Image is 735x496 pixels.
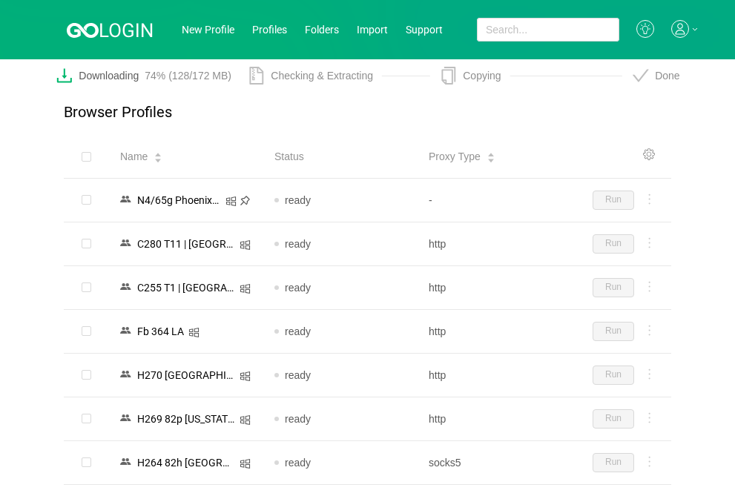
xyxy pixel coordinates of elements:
div: Done [655,67,679,85]
i: icon: caret-down [487,156,495,161]
td: http [417,310,571,354]
i: icon: windows [240,371,251,382]
div: C280 T11 | [GEOGRAPHIC_DATA] | [EMAIL_ADDRESS][DOMAIN_NAME] [133,234,240,254]
div: Н270 [GEOGRAPHIC_DATA][US_STATE]/ [EMAIL_ADDRESS][DOMAIN_NAME] [133,366,240,385]
i: icon: windows [240,458,251,469]
div: 74% (128/172 MB) [145,70,231,82]
div: Sort [487,151,495,161]
td: http [417,266,571,310]
a: Support [406,24,443,36]
span: Proxy Type [429,149,481,165]
div: C255 T1 | [GEOGRAPHIC_DATA] | [EMAIL_ADDRESS][DOMAIN_NAME] [133,278,240,297]
span: ready [285,413,311,425]
i: icon: caret-up [154,151,162,156]
i: icon: windows [240,283,251,294]
div: Н264 82h [GEOGRAPHIC_DATA], [GEOGRAPHIC_DATA]/ [EMAIL_ADDRESS][DOMAIN_NAME] [133,453,240,472]
span: ready [285,238,311,250]
div: Fb 364 LA [133,322,188,341]
div: Н269 82p [US_STATE], [GEOGRAPHIC_DATA]/ [EMAIL_ADDRESS][DOMAIN_NAME] [133,409,240,429]
i: icon: windows [240,239,251,251]
i: icon: copy [440,67,458,85]
i: icon: file-zip [248,67,266,85]
input: Search... [477,18,619,42]
i: icon: caret-up [487,151,495,156]
div: Sort [154,151,162,161]
i: icon: caret-down [154,156,162,161]
i: icon: windows [240,414,251,426]
td: socks5 [417,441,571,485]
td: http [417,354,571,397]
div: Copying [463,67,510,85]
span: Status [274,149,304,165]
td: http [417,222,571,266]
a: Import [357,24,388,36]
i: icon: check [632,67,650,85]
span: ready [285,369,311,381]
span: Name [120,149,148,165]
a: Folders [305,24,339,36]
i: icon: download [56,67,73,85]
td: - [417,179,571,222]
i: icon: pushpin [240,195,251,206]
span: ready [285,457,311,469]
a: New Profile [182,24,234,36]
span: ready [285,282,311,294]
div: Checking & Extracting [271,67,382,85]
i: icon: windows [188,327,200,338]
i: icon: windows [225,196,237,207]
div: Downloading [79,67,240,85]
div: N4/65g Phoenix/ [EMAIL_ADDRESS][DOMAIN_NAME] [133,191,225,210]
span: ready [285,194,311,206]
span: ready [285,325,311,337]
td: http [417,397,571,441]
a: Profiles [252,24,287,36]
p: Browser Profiles [64,104,172,121]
